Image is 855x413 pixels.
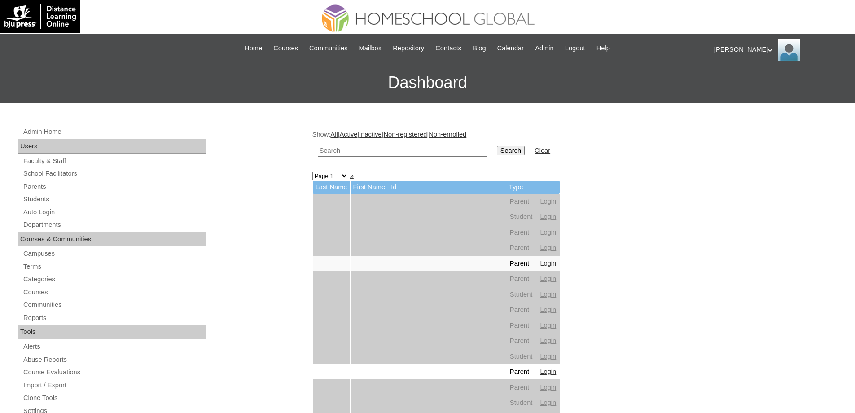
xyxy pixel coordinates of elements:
[506,333,536,349] td: Parent
[540,213,556,220] a: Login
[4,4,76,29] img: logo-white.png
[506,271,536,287] td: Parent
[22,354,206,365] a: Abuse Reports
[540,244,556,251] a: Login
[535,43,554,53] span: Admin
[318,145,487,157] input: Search
[240,43,267,53] a: Home
[535,147,550,154] a: Clear
[540,337,556,344] a: Login
[506,240,536,256] td: Parent
[22,274,206,285] a: Categories
[388,43,429,53] a: Repository
[540,260,556,267] a: Login
[506,256,536,271] td: Parent
[22,194,206,205] a: Students
[592,43,614,53] a: Help
[273,43,298,53] span: Courses
[22,219,206,231] a: Departments
[565,43,585,53] span: Logout
[506,209,536,225] td: Student
[506,181,536,194] td: Type
[540,275,556,282] a: Login
[540,353,556,360] a: Login
[22,367,206,378] a: Course Evaluations
[429,131,466,138] a: Non-enrolled
[506,194,536,209] td: Parent
[22,126,206,138] a: Admin Home
[497,43,524,53] span: Calendar
[330,131,338,138] a: All
[384,131,427,138] a: Non-registered
[22,299,206,311] a: Communities
[714,39,846,61] div: [PERSON_NAME]
[493,43,528,53] a: Calendar
[531,43,558,53] a: Admin
[388,181,506,194] td: Id
[506,287,536,302] td: Student
[473,43,486,53] span: Blog
[540,322,556,329] a: Login
[540,291,556,298] a: Login
[22,341,206,352] a: Alerts
[540,229,556,236] a: Login
[22,181,206,192] a: Parents
[468,43,490,53] a: Blog
[18,325,206,339] div: Tools
[435,43,461,53] span: Contacts
[245,43,262,53] span: Home
[540,368,556,375] a: Login
[506,395,536,411] td: Student
[431,43,466,53] a: Contacts
[506,302,536,318] td: Parent
[305,43,352,53] a: Communities
[359,43,382,53] span: Mailbox
[22,248,206,259] a: Campuses
[22,287,206,298] a: Courses
[22,392,206,404] a: Clone Tools
[309,43,348,53] span: Communities
[506,225,536,240] td: Parent
[312,130,757,162] div: Show: | | | |
[506,349,536,364] td: Student
[22,261,206,272] a: Terms
[393,43,424,53] span: Repository
[596,43,610,53] span: Help
[22,207,206,218] a: Auto Login
[351,181,388,194] td: First Name
[22,312,206,324] a: Reports
[540,198,556,205] a: Login
[22,155,206,167] a: Faculty & Staff
[313,181,350,194] td: Last Name
[355,43,386,53] a: Mailbox
[4,62,851,103] h3: Dashboard
[269,43,303,53] a: Courses
[540,306,556,313] a: Login
[18,232,206,247] div: Courses & Communities
[18,139,206,154] div: Users
[22,380,206,391] a: Import / Export
[350,172,354,179] a: »
[506,318,536,333] td: Parent
[506,364,536,380] td: Parent
[339,131,357,138] a: Active
[540,399,556,406] a: Login
[506,380,536,395] td: Parent
[22,168,206,179] a: School Facilitators
[540,384,556,391] a: Login
[778,39,800,61] img: Ariane Ebuen
[497,146,525,155] input: Search
[359,131,382,138] a: Inactive
[561,43,590,53] a: Logout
